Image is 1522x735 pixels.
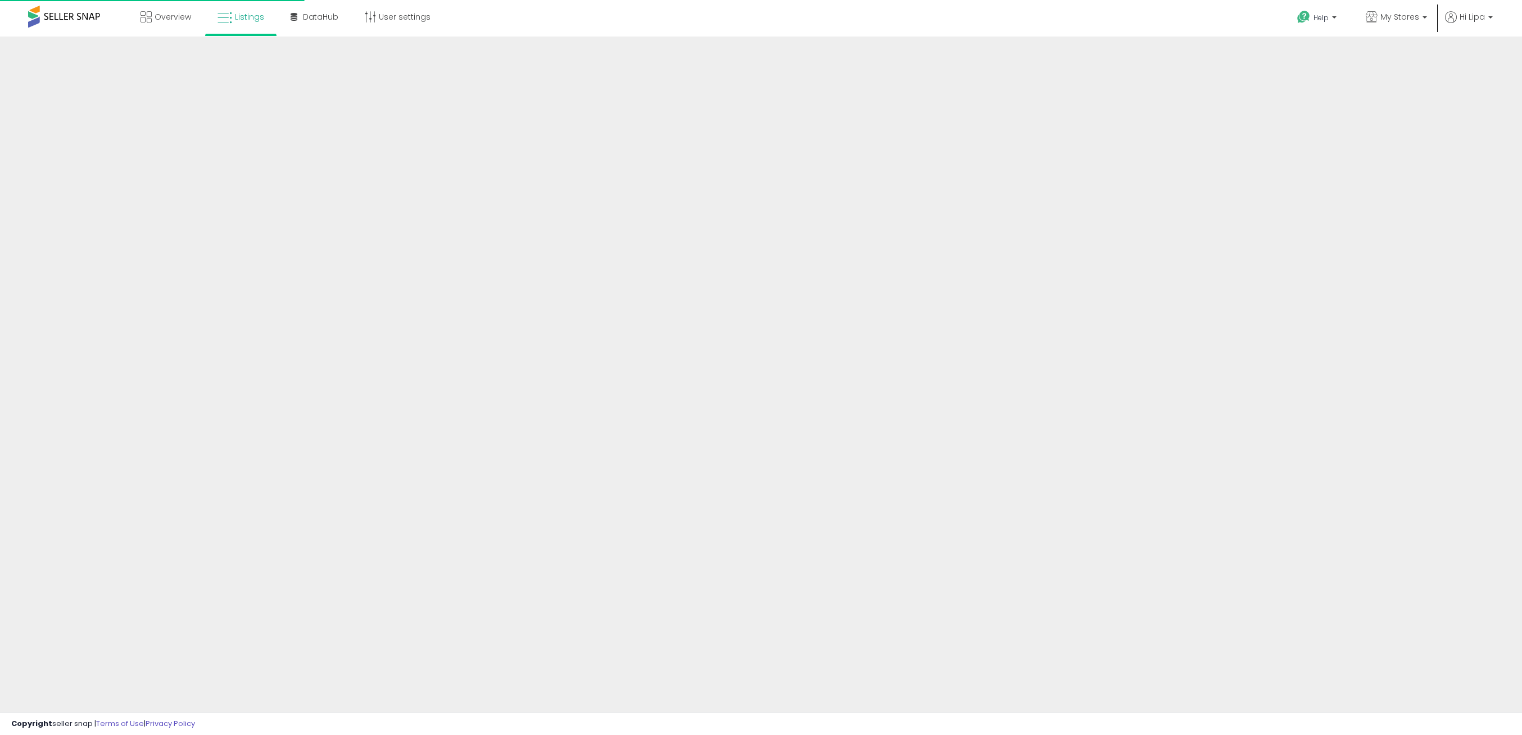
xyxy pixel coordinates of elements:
span: Hi Lipa [1460,11,1485,22]
a: Help [1288,2,1348,37]
span: Overview [155,11,191,22]
span: Help [1313,13,1329,22]
span: DataHub [303,11,338,22]
span: Listings [235,11,264,22]
i: Get Help [1297,10,1311,24]
a: Hi Lipa [1445,11,1493,37]
span: My Stores [1380,11,1419,22]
